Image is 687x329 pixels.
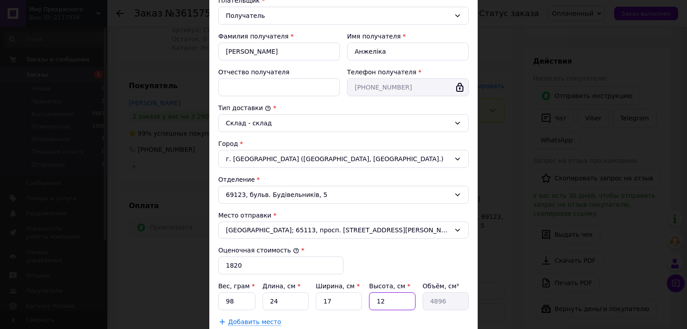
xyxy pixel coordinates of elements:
[369,282,410,290] label: Высота, см
[218,282,255,290] label: Вес, грам
[218,68,289,76] label: Отчество получателя
[218,175,469,184] div: Отделение
[228,318,281,326] span: Добавить место
[316,282,360,290] label: Ширина, см
[218,33,288,40] label: Фамилия получателя
[423,282,469,291] div: Объём, см³
[347,33,401,40] label: Имя получателя
[347,68,416,76] label: Телефон получателя
[218,211,469,220] div: Место отправки
[226,226,450,235] span: [GEOGRAPHIC_DATA]; 65113, просп. [STREET_ADDRESS][PERSON_NAME]
[218,186,469,204] div: 69123, бульв. Будівельників, 5
[218,103,469,112] div: Тип доставки
[218,247,299,254] label: Оценочная стоимость
[226,11,450,21] div: Получатель
[218,150,469,168] div: г. [GEOGRAPHIC_DATA] ([GEOGRAPHIC_DATA], [GEOGRAPHIC_DATA].)
[347,78,469,96] input: +380
[263,282,301,290] label: Длина, см
[226,118,450,128] div: Склад - склад
[218,139,469,148] div: Город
